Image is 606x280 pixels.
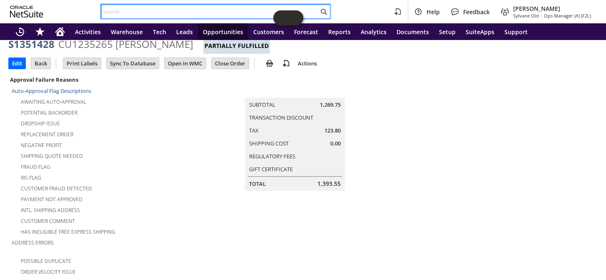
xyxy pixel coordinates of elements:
[35,27,45,37] svg: Shortcuts
[324,127,341,135] span: 123.80
[63,58,101,69] input: Print Labels
[107,58,159,69] input: Sync To Database
[9,58,25,69] input: Edit
[323,23,356,40] a: Reports
[12,239,54,246] a: Address Errors
[288,10,303,25] span: Oracle Guided Learning Widget. To move around, please hold and drag
[439,28,456,36] span: Setup
[320,101,341,109] span: 1,269.75
[319,7,329,17] svg: Search
[466,28,494,36] span: SuiteApps
[544,12,591,19] span: Ops Manager (A) (F2L)
[21,142,62,149] a: Negative Profit
[165,58,206,69] input: Open In WMC
[111,28,143,36] span: Warehouse
[249,165,293,173] a: Gift Certificate
[264,58,274,68] img: print.svg
[21,185,92,192] a: Customer Fraud Detected
[12,87,91,95] a: Auto-Approval Flag Descriptions
[541,12,542,19] span: -
[249,101,275,108] a: Subtotal
[8,74,182,85] div: Approval Failure Reasons
[153,28,166,36] span: Tech
[75,28,101,36] span: Activities
[198,23,248,40] a: Opportunities
[330,140,341,147] span: 0.00
[21,174,41,181] a: RIS flag
[249,180,266,187] a: Total
[249,152,295,160] a: Regulatory Fees
[249,140,289,147] a: Shipping Cost
[21,196,82,203] a: Payment not approved
[21,217,75,225] a: Customer Comment
[249,114,313,121] a: Transaction Discount
[102,7,319,17] input: Search
[513,12,539,19] span: Sylvane Old
[361,28,387,36] span: Analytics
[21,131,73,138] a: Replacement Order
[248,23,289,40] a: Customers
[106,23,148,40] a: Warehouse
[10,6,43,17] svg: logo
[461,23,499,40] a: SuiteApps
[21,152,83,160] a: Shipping Quote Needed
[21,257,71,265] a: Possible Duplicate
[434,23,461,40] a: Setup
[203,38,270,54] div: Partially Fulfilled
[8,37,55,51] div: S1351428
[21,268,76,275] a: Order Velocity Issue
[171,23,198,40] a: Leads
[463,8,490,16] span: Feedback
[10,23,30,40] a: Recent Records
[21,98,86,105] a: Awaiting Auto-Approval
[289,23,323,40] a: Forecast
[21,163,50,170] a: Fraud Flag
[392,23,434,40] a: Documents
[50,23,70,40] a: Home
[249,127,259,134] a: Tax
[148,23,171,40] a: Tech
[281,58,291,68] img: add-record.svg
[513,5,591,12] span: [PERSON_NAME]
[499,23,533,40] a: Support
[212,58,249,69] input: Close Order
[273,10,303,25] iframe: Click here to launch Oracle Guided Learning Help Panel
[294,28,318,36] span: Forecast
[245,85,345,98] caption: Summary
[294,60,320,67] a: Actions
[426,8,440,16] span: Help
[55,27,65,37] svg: Home
[397,28,429,36] span: Documents
[203,28,243,36] span: Opportunities
[21,228,115,235] a: Has Ineligible Free Express Shipping
[328,28,351,36] span: Reports
[21,120,60,127] a: Dropship Issue
[70,23,106,40] a: Activities
[176,28,193,36] span: Leads
[21,207,80,214] a: Intl. Shipping Address
[30,23,50,40] div: Shortcuts
[15,27,25,37] svg: Recent Records
[317,180,341,188] span: 1,393.55
[504,28,528,36] span: Support
[31,58,50,69] input: Back
[21,109,77,116] a: Potential Backorder
[356,23,392,40] a: Analytics
[58,37,193,51] div: CU1235265 [PERSON_NAME]
[253,28,284,36] span: Customers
